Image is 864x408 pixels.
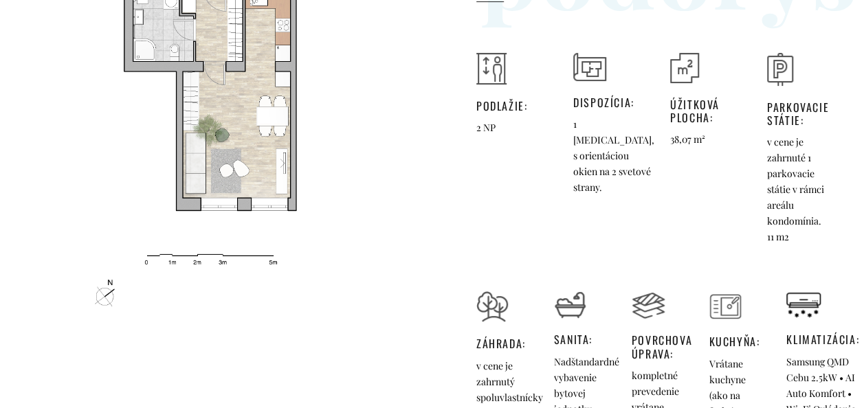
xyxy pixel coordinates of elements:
span: Kuchyňa: [709,335,762,348]
p: 38,07 m² [670,131,729,147]
img: s [476,53,507,84]
span: Sanita: [554,333,619,346]
img: s [767,53,793,86]
span: Podlažie: [476,100,527,113]
p: v cene je zahrnuté 1 parkovacie státie v rámci areálu kondomínia. 11 m2 [767,134,829,245]
span: Povrchova úprava: [632,334,692,360]
span: Záhrada: [476,337,543,350]
p: 2 NP [476,120,527,135]
span: Úžitková plocha: [670,98,729,124]
span: Klimatizácia: [786,333,859,346]
p: 1 [MEDICAL_DATA], s orientáciou okien na 2 svetové strany. [573,116,654,195]
img: c [670,53,699,83]
span: Dispozícia: [573,96,654,109]
span: Parkovacie státie: [767,101,829,127]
